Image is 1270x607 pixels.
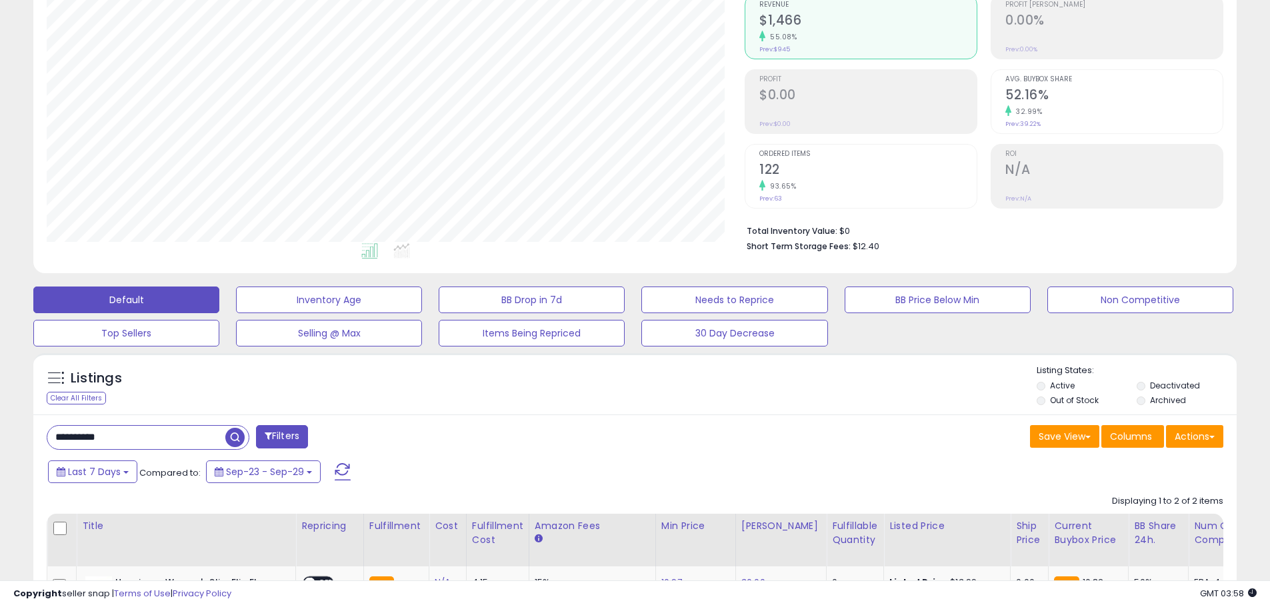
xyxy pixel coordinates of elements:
span: 2025-10-7 03:58 GMT [1200,587,1257,600]
div: Min Price [661,519,730,533]
small: Prev: $0.00 [759,120,791,128]
div: Amazon Fees [535,519,650,533]
div: Cost [435,519,461,533]
small: Prev: $945 [759,45,790,53]
span: Profit [759,76,977,83]
span: Revenue [759,1,977,9]
a: Privacy Policy [173,587,231,600]
button: Filters [256,425,308,448]
div: Repricing [301,519,358,533]
button: Top Sellers [33,320,219,346]
h2: $1,466 [759,13,977,31]
span: Sep-23 - Sep-29 [226,465,304,478]
div: Fulfillment [369,519,423,533]
span: ROI [1005,151,1223,158]
h2: 52.16% [1005,87,1223,105]
b: Short Term Storage Fees: [747,241,851,252]
h5: Listings [71,369,122,388]
small: Prev: 39.22% [1005,120,1041,128]
span: Compared to: [139,466,201,479]
span: Profit [PERSON_NAME] [1005,1,1223,9]
h2: $0.00 [759,87,977,105]
strong: Copyright [13,587,62,600]
button: BB Price Below Min [845,287,1031,313]
div: Displaying 1 to 2 of 2 items [1112,495,1223,508]
small: Prev: 0.00% [1005,45,1037,53]
button: Save View [1030,425,1099,448]
span: Ordered Items [759,151,977,158]
h2: 122 [759,162,977,180]
label: Archived [1150,394,1186,406]
div: Current Buybox Price [1054,519,1123,547]
button: Columns [1101,425,1164,448]
span: Columns [1110,430,1152,443]
div: Title [82,519,290,533]
div: BB Share 24h. [1134,519,1183,547]
small: Prev: 63 [759,195,782,203]
div: [PERSON_NAME] [741,519,821,533]
div: seller snap | | [13,588,231,600]
button: Actions [1166,425,1223,448]
div: Fulfillment Cost [472,519,523,547]
div: Listed Price [889,519,1005,533]
button: 30 Day Decrease [641,320,827,346]
p: Listing States: [1037,364,1237,377]
h2: N/A [1005,162,1223,180]
small: Amazon Fees. [535,533,543,545]
div: Fulfillable Quantity [832,519,878,547]
label: Out of Stock [1050,394,1099,406]
button: Default [33,287,219,313]
label: Deactivated [1150,380,1200,391]
li: $0 [747,222,1213,238]
small: 55.08% [765,32,797,42]
button: Last 7 Days [48,460,137,483]
div: Clear All Filters [47,392,106,404]
button: Items Being Repriced [439,320,625,346]
button: Selling @ Max [236,320,422,346]
button: Inventory Age [236,287,422,313]
button: Non Competitive [1047,287,1233,313]
a: Terms of Use [114,587,171,600]
button: Sep-23 - Sep-29 [206,460,321,483]
small: 32.99% [1011,107,1042,117]
small: Prev: N/A [1005,195,1031,203]
button: BB Drop in 7d [439,287,625,313]
div: Ship Price [1016,519,1043,547]
b: Total Inventory Value: [747,225,837,237]
button: Needs to Reprice [641,287,827,313]
h2: 0.00% [1005,13,1223,31]
label: Active [1050,380,1075,391]
span: Last 7 Days [68,465,121,478]
div: Num of Comp. [1194,519,1243,547]
span: Avg. Buybox Share [1005,76,1223,83]
span: $12.40 [853,240,879,253]
small: 93.65% [765,181,796,191]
